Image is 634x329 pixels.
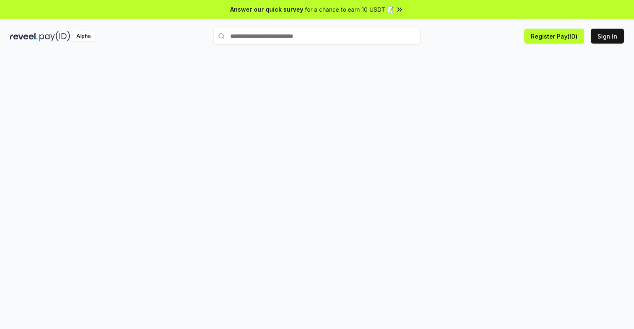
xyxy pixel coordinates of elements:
[591,29,624,44] button: Sign In
[10,31,38,41] img: reveel_dark
[524,29,584,44] button: Register Pay(ID)
[39,31,70,41] img: pay_id
[72,31,95,41] div: Alpha
[230,5,303,14] span: Answer our quick survey
[305,5,394,14] span: for a chance to earn 10 USDT 📝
